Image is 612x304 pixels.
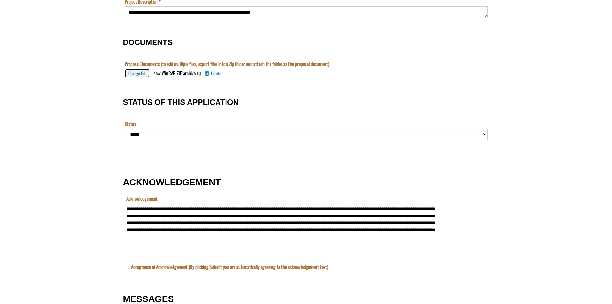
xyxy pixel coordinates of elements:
fieldset: Section [123,153,489,164]
textarea: Project Description [125,6,488,18]
input: Program is a required field. [2,8,310,20]
label: Proposal Documents (to add multiple files, export files into a Zip folder and attach the folder a... [125,60,329,67]
fieldset: STATUS OF THIS APPLICATION [123,91,489,147]
h3: STATUS OF THIS APPLICATION [123,98,489,106]
h3: DOCUMENTS [123,38,489,47]
div: New WinRAR ZIP archive.zip [153,70,201,77]
input: Acceptance of Acknowledgement (By clicking Submit you are automatically agreeing to the acknowled... [125,265,129,269]
fieldset: DOCUMENTS [123,32,489,85]
h2: ACKNOWLEDGEMENT [123,178,489,188]
input: Name [2,35,310,47]
fieldset: New Section [123,191,489,281]
label: The name of the custom entity. [2,27,14,33]
label: Acceptance of Acknowledgement (By clicking Submit you are automatically agreeing to the acknowled... [131,263,328,270]
button: Delete [205,69,221,78]
label: Submissions Due Date [2,54,40,60]
textarea: Acknowledgement [2,8,310,40]
button: Change File [125,69,150,78]
label: Status [125,120,136,127]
